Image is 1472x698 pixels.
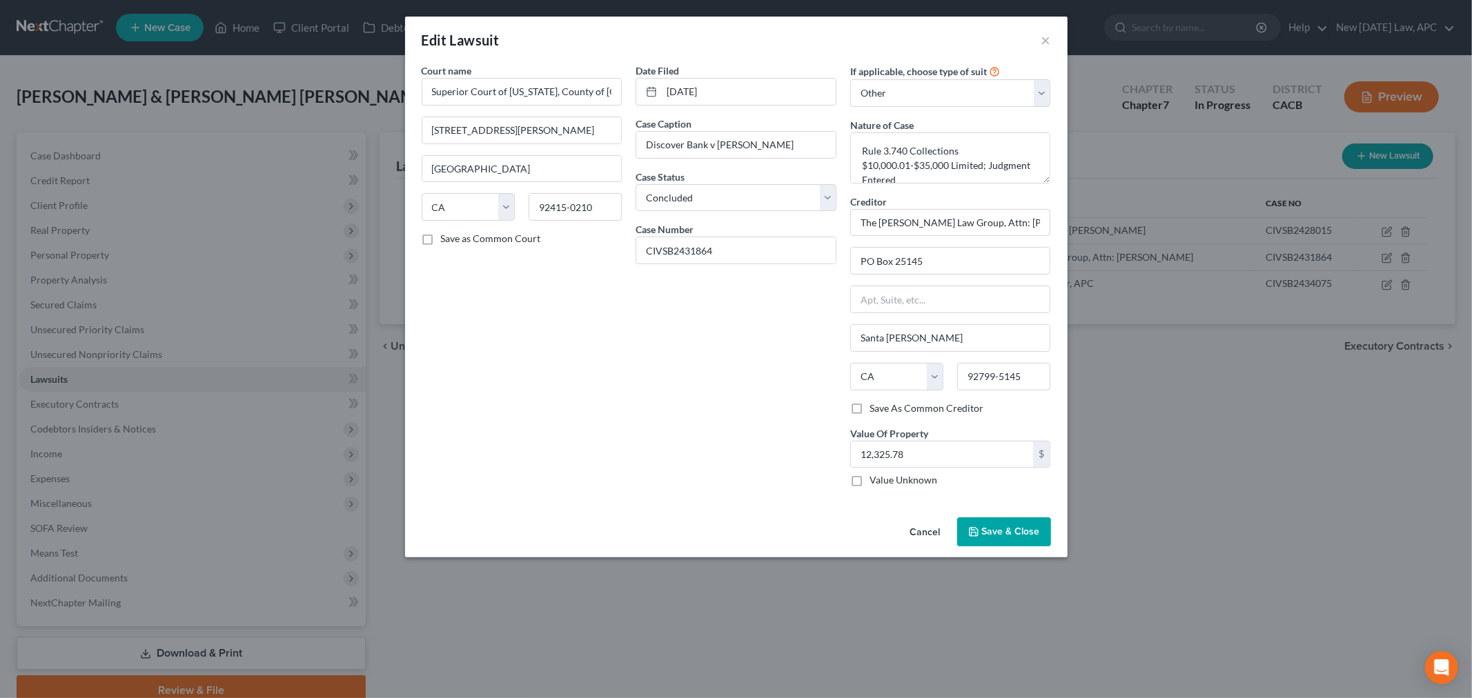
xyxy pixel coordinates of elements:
[441,232,541,246] label: Save as Common Court
[851,248,1050,274] input: Enter address...
[422,65,472,77] span: Court name
[850,64,987,79] label: If applicable, choose type of suit
[1033,441,1050,468] div: $
[422,78,622,106] input: Search court by name...
[636,222,694,237] label: Case Number
[851,441,1034,468] input: 0.00
[850,196,887,208] span: Creditor
[1041,32,1051,48] button: ×
[851,325,1050,351] input: Enter city...
[850,209,1051,237] input: Search creditor by name...
[636,237,836,263] input: #
[1425,651,1458,684] div: Open Intercom Messenger
[850,118,914,132] label: Nature of Case
[899,519,952,546] button: Cancel
[870,473,937,487] label: Value Unknown
[957,363,1050,390] input: Enter zip...
[662,79,836,105] input: MM/DD/YYYY
[422,156,622,182] input: Enter city...
[870,401,983,415] label: Save As Common Creditor
[636,132,836,158] input: --
[422,32,447,48] span: Edit
[422,117,622,143] input: Enter address...
[850,426,928,441] label: Value Of Property
[851,286,1050,312] input: Apt, Suite, etc...
[636,117,691,131] label: Case Caption
[957,517,1051,546] button: Save & Close
[529,193,622,221] input: Enter zip...
[636,63,679,78] label: Date Filed
[982,526,1040,537] span: Save & Close
[450,32,500,48] span: Lawsuit
[636,171,685,183] span: Case Status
